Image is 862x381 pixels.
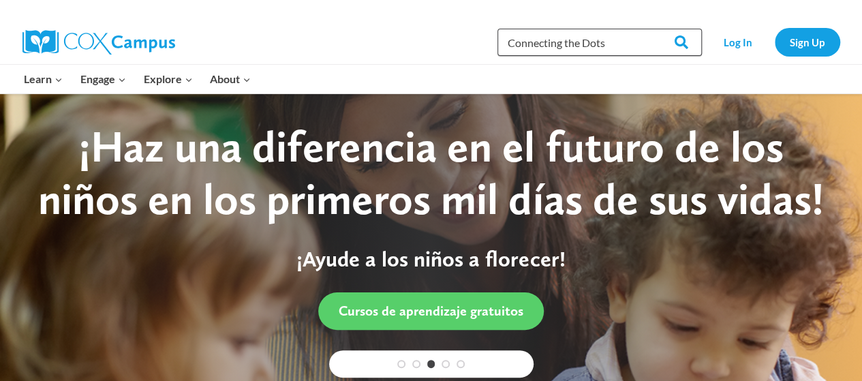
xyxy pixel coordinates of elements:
a: Cursos de aprendizaje gratuitos [318,292,544,330]
span: Cursos de aprendizaje gratuitos [339,303,523,319]
a: 2 [412,360,420,368]
input: Search Cox Campus [497,29,702,56]
nav: Primary Navigation [16,65,260,93]
button: Child menu of Learn [16,65,72,93]
p: ¡Ayude a los niños a florecer! [27,246,835,272]
img: Cox Campus [22,30,175,55]
a: Log In [709,28,768,56]
a: Sign Up [775,28,840,56]
a: 3 [427,360,435,368]
nav: Secondary Navigation [709,28,840,56]
a: 4 [442,360,450,368]
div: ¡Haz una diferencia en el futuro de los niños en los primeros mil días de sus vidas! [27,121,835,226]
button: Child menu of About [201,65,260,93]
a: 5 [457,360,465,368]
button: Child menu of Engage [72,65,135,93]
a: 1 [397,360,405,368]
button: Child menu of Explore [135,65,202,93]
